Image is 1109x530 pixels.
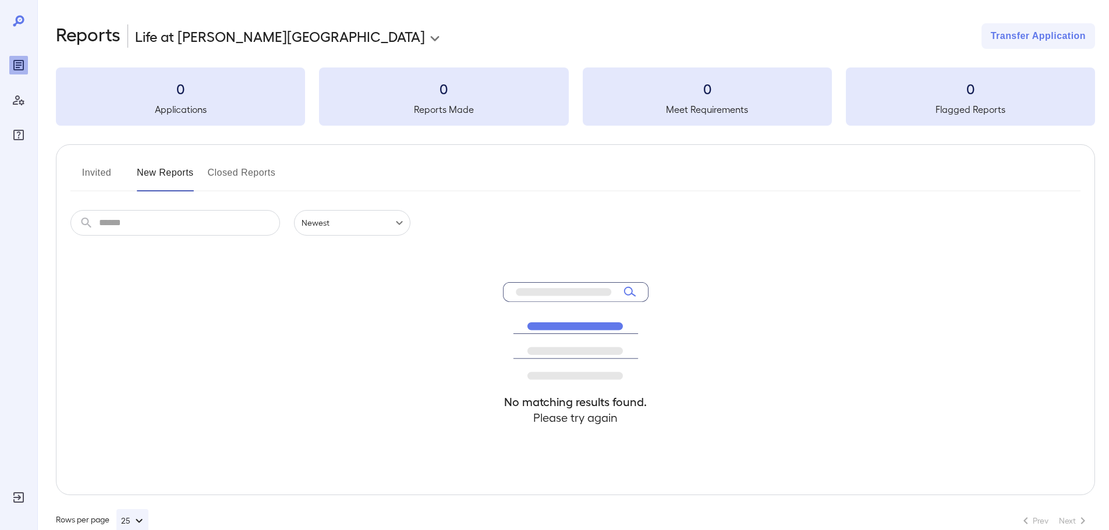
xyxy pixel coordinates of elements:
[9,91,28,109] div: Manage Users
[846,102,1095,116] h5: Flagged Reports
[56,67,1095,126] summary: 0Applications0Reports Made0Meet Requirements0Flagged Reports
[982,23,1095,49] button: Transfer Application
[583,79,832,98] h3: 0
[503,410,649,425] h4: Please try again
[56,79,305,98] h3: 0
[135,27,425,45] p: Life at [PERSON_NAME][GEOGRAPHIC_DATA]
[56,102,305,116] h5: Applications
[70,163,123,191] button: Invited
[846,79,1095,98] h3: 0
[583,102,832,116] h5: Meet Requirements
[1014,511,1095,530] nav: pagination navigation
[137,163,194,191] button: New Reports
[319,102,568,116] h5: Reports Made
[294,210,410,236] div: Newest
[9,126,28,144] div: FAQ
[503,394,649,410] h4: No matching results found.
[9,488,28,507] div: Log Out
[319,79,568,98] h3: 0
[208,163,276,191] button: Closed Reports
[9,56,28,74] div: Reports
[56,23,121,49] h2: Reports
